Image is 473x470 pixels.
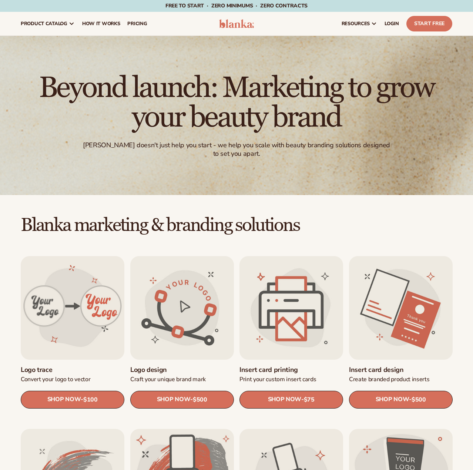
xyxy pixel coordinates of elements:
div: [PERSON_NAME] doesn't just help you start - we help you scale with beauty branding solutions desi... [83,141,390,158]
a: LOGIN [381,12,403,36]
a: pricing [124,12,151,36]
a: Insert card printing [239,365,343,374]
span: resources [342,21,370,27]
span: $500 [192,396,207,403]
span: pricing [127,21,147,27]
a: SHOP NOW- $75 [239,390,343,408]
span: SHOP NOW [268,396,301,403]
span: LOGIN [385,21,399,27]
span: SHOP NOW [47,396,81,403]
span: $100 [83,396,98,403]
span: $500 [411,396,426,403]
a: Start Free [406,16,452,31]
h1: Beyond launch: Marketing to grow your beauty brand [33,73,440,132]
a: Insert card design [349,365,453,374]
span: SHOP NOW [157,396,190,403]
a: SHOP NOW- $500 [130,390,234,408]
span: Free to start · ZERO minimums · ZERO contracts [165,2,308,9]
a: Logo trace [21,365,124,374]
a: resources [338,12,381,36]
a: SHOP NOW- $500 [349,390,453,408]
a: How It Works [78,12,124,36]
span: $75 [304,396,315,403]
a: Logo design [130,365,234,374]
span: SHOP NOW [375,396,409,403]
a: product catalog [17,12,78,36]
span: How It Works [82,21,120,27]
img: logo [219,19,254,28]
span: product catalog [21,21,67,27]
a: SHOP NOW- $100 [21,390,124,408]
